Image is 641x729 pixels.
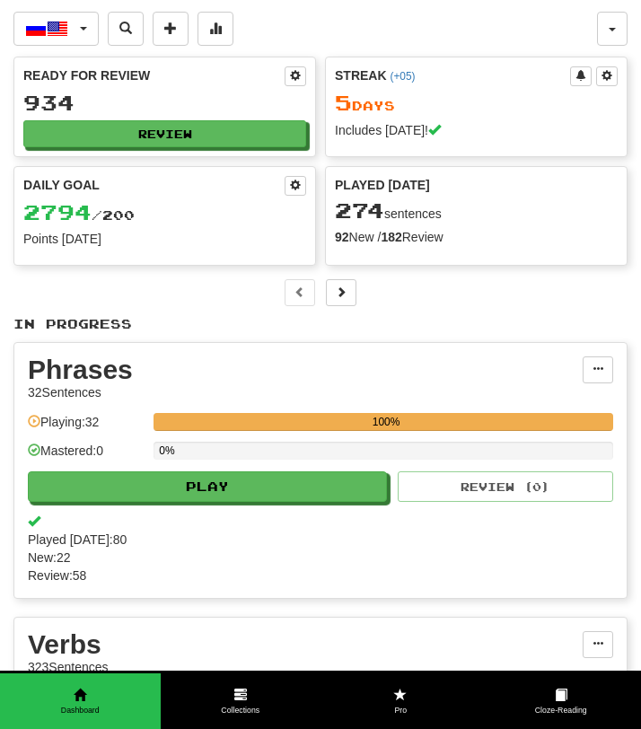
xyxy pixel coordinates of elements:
div: New / Review [335,228,618,246]
div: 32 Sentences [28,383,583,401]
button: Play [28,471,387,502]
div: sentences [335,199,618,223]
span: Collections [161,705,321,716]
span: 2794 [23,199,92,224]
div: 934 [23,92,306,114]
button: Review [23,120,306,147]
strong: 182 [381,230,401,244]
strong: 92 [335,230,349,244]
span: Pro [320,705,481,716]
button: More stats [198,12,233,46]
div: Daily Goal [23,176,285,196]
button: Review (0) [398,471,613,502]
span: Played [DATE]: 80 [28,531,613,549]
span: 5 [335,90,352,115]
span: New: 22 [28,549,613,567]
div: 323 Sentences [28,658,583,676]
div: Playing: 32 [28,413,145,443]
div: Ready for Review [23,66,285,84]
div: Streak [335,66,570,84]
p: In Progress [13,315,628,333]
div: Day s [335,92,618,115]
div: Includes [DATE]! [335,121,618,139]
a: (+05) [390,70,415,83]
button: Search sentences [108,12,144,46]
div: Phrases [28,356,583,383]
div: 100% [159,413,613,431]
span: Review: 58 [28,567,613,584]
div: Verbs [28,631,583,658]
span: 274 [335,198,384,223]
button: Add sentence to collection [153,12,189,46]
span: / 200 [23,207,135,223]
div: Mastered: 0 [28,442,145,471]
span: Played [DATE] [335,176,430,194]
div: Points [DATE] [23,230,306,248]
